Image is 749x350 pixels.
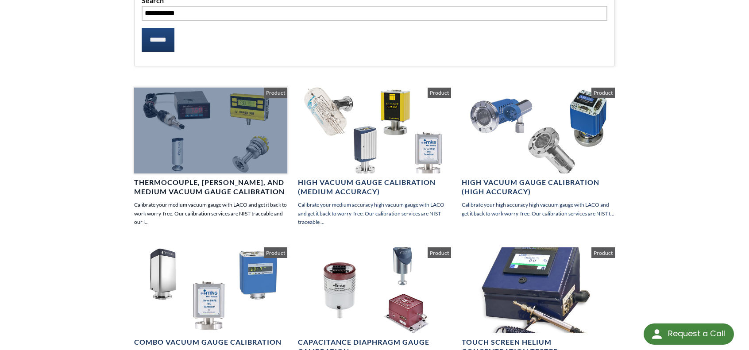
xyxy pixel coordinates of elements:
div: Request a Call [668,323,725,344]
a: Thermocouple, [PERSON_NAME], and Medium Vacuum Gauge Calibration Calibrate your medium vacuum gau... [134,88,287,226]
h4: Combo Vacuum Gauge Calibration [134,338,287,347]
span: Product [428,247,451,258]
h4: High Vacuum Gauge Calibration (High Accuracy) [462,178,615,196]
span: Product [264,88,287,98]
p: Calibrate your medium accuracy high vacuum gauge with LACO and get it back to worry-free. Our cal... [298,200,451,226]
img: round button [650,327,664,341]
a: High Vacuum Gauge Calibration (Medium Accuracy) Calibrate your medium accuracy high vacuum gauge ... [298,88,451,226]
p: Calibrate your high accuracy high vacuum gauge with LACO and get it back to work worry-free. Our ... [462,200,615,217]
span: Product [591,88,615,98]
h4: Thermocouple, [PERSON_NAME], and Medium Vacuum Gauge Calibration [134,178,287,196]
span: Product [428,88,451,98]
div: Request a Call [644,323,734,345]
h4: High Vacuum Gauge Calibration (Medium Accuracy) [298,178,451,196]
span: Product [591,247,615,258]
a: High Vacuum Gauge Calibration (High Accuracy) Calibrate your high accuracy high vacuum gauge with... [462,88,615,218]
span: Product [264,247,287,258]
p: Calibrate your medium vacuum gauge with LACO and get it back to work worry-free. Our calibration ... [134,200,287,226]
